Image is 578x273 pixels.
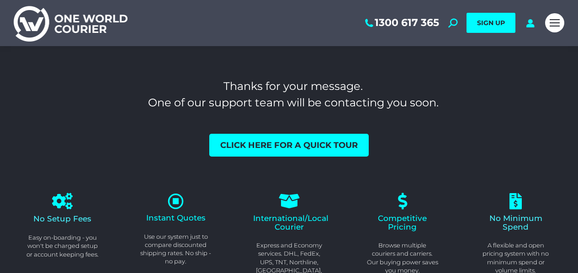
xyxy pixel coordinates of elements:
span: Click here for a quick tour [220,141,358,149]
span: International/Local Courier [253,214,329,231]
h3: Thanks for your message. One of our support team will be contacting you soon. [31,78,555,111]
img: One World Courier [14,5,127,42]
a: 1300 617 365 [363,17,439,29]
a: Click here for a quick tour [209,134,369,157]
p: Use our system just to compare discounted shipping rates. No ship - no pay. [140,232,212,266]
span: SIGN UP [477,19,505,27]
span: Competitive Pricing [378,214,427,231]
p: Easy on-boarding - you won't be charged setup or account keeping fees. [27,233,99,258]
a: SIGN UP [467,13,515,33]
span: Instant Quotes [146,213,206,222]
a: Mobile menu icon [545,13,564,32]
span: No Minimum Spend [489,214,542,231]
span: No Setup Fees [33,214,91,223]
